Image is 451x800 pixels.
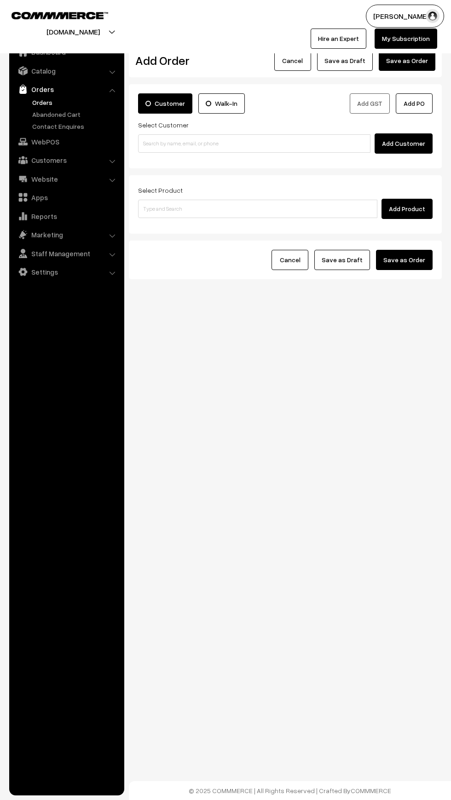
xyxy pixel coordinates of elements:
[138,200,377,218] input: Type and Search
[366,5,444,28] button: [PERSON_NAME]…
[311,29,366,49] a: Hire an Expert
[138,185,183,195] label: Select Product
[12,9,92,20] a: COMMMERCE
[317,51,373,71] button: Save as Draft
[12,133,121,150] a: WebPOS
[396,93,433,114] button: Add PO
[379,51,435,71] button: Save as Order
[376,250,433,270] button: Save as Order
[12,81,121,98] a: Orders
[382,199,433,219] button: Add Product
[426,9,439,23] img: user
[14,20,132,43] button: [DOMAIN_NAME]
[314,250,370,270] button: Save as Draft
[138,93,192,114] label: Customer
[12,245,121,262] a: Staff Management
[12,264,121,280] a: Settings
[12,63,121,79] a: Catalog
[12,189,121,206] a: Apps
[30,121,121,131] a: Contact Enquires
[12,152,121,168] a: Customers
[375,133,433,154] button: Add Customer
[375,29,437,49] a: My Subscription
[138,134,370,153] input: Search by name, email, or phone
[138,120,189,130] label: Select Customer
[12,171,121,187] a: Website
[272,250,308,270] button: Cancel
[135,53,226,68] h2: Add Order
[351,787,391,794] a: COMMMERCE
[30,109,121,119] a: Abandoned Cart
[129,781,451,800] footer: © 2025 COMMMERCE | All Rights Reserved | Crafted By
[12,208,121,224] a: Reports
[30,98,121,107] a: Orders
[274,51,311,71] button: Cancel
[350,93,390,114] button: Add GST
[12,12,108,19] img: COMMMERCE
[12,226,121,243] a: Marketing
[198,93,245,114] label: Walk-In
